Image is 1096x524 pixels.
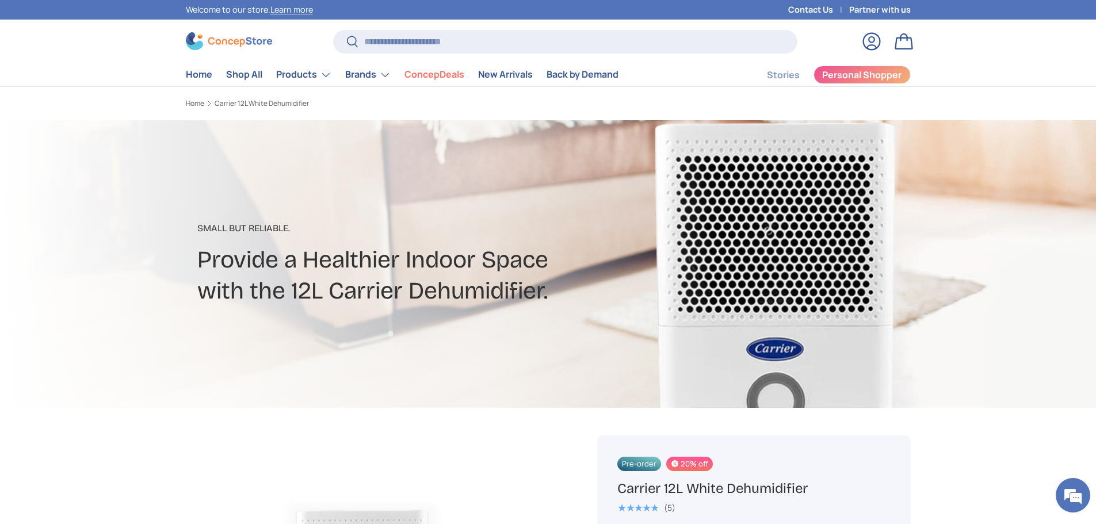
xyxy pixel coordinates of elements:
[617,480,890,498] h1: Carrier 12L White Dehumidifier
[788,3,849,16] a: Contact Us
[270,4,313,15] a: Learn more
[666,457,713,471] span: 20% off
[822,70,902,79] span: Personal Shopper
[197,244,639,307] h2: Provide a Healthier Indoor Space with the 12L Carrier Dehumidifier.
[215,100,309,107] a: Carrier 12L White Dehumidifier
[814,66,911,84] a: Personal Shopper
[404,63,464,86] a: ConcepDeals
[269,63,338,86] summary: Products
[186,100,204,107] a: Home
[276,63,331,86] a: Products
[617,457,661,471] span: Pre-order
[767,64,800,86] a: Stories
[186,63,212,86] a: Home
[739,63,911,86] nav: Secondary
[186,98,570,109] nav: Breadcrumbs
[226,63,262,86] a: Shop All
[186,63,618,86] nav: Primary
[547,63,618,86] a: Back by Demand
[617,503,658,513] div: 5.0 out of 5.0 stars
[345,63,391,86] a: Brands
[186,3,313,16] p: Welcome to our store.
[849,3,911,16] a: Partner with us
[197,221,639,235] p: Small But Reliable.
[186,32,272,50] img: ConcepStore
[338,63,398,86] summary: Brands
[478,63,533,86] a: New Arrivals
[617,500,675,513] a: 5.0 out of 5.0 stars (5)
[617,502,658,514] span: ★★★★★
[664,503,675,512] div: (5)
